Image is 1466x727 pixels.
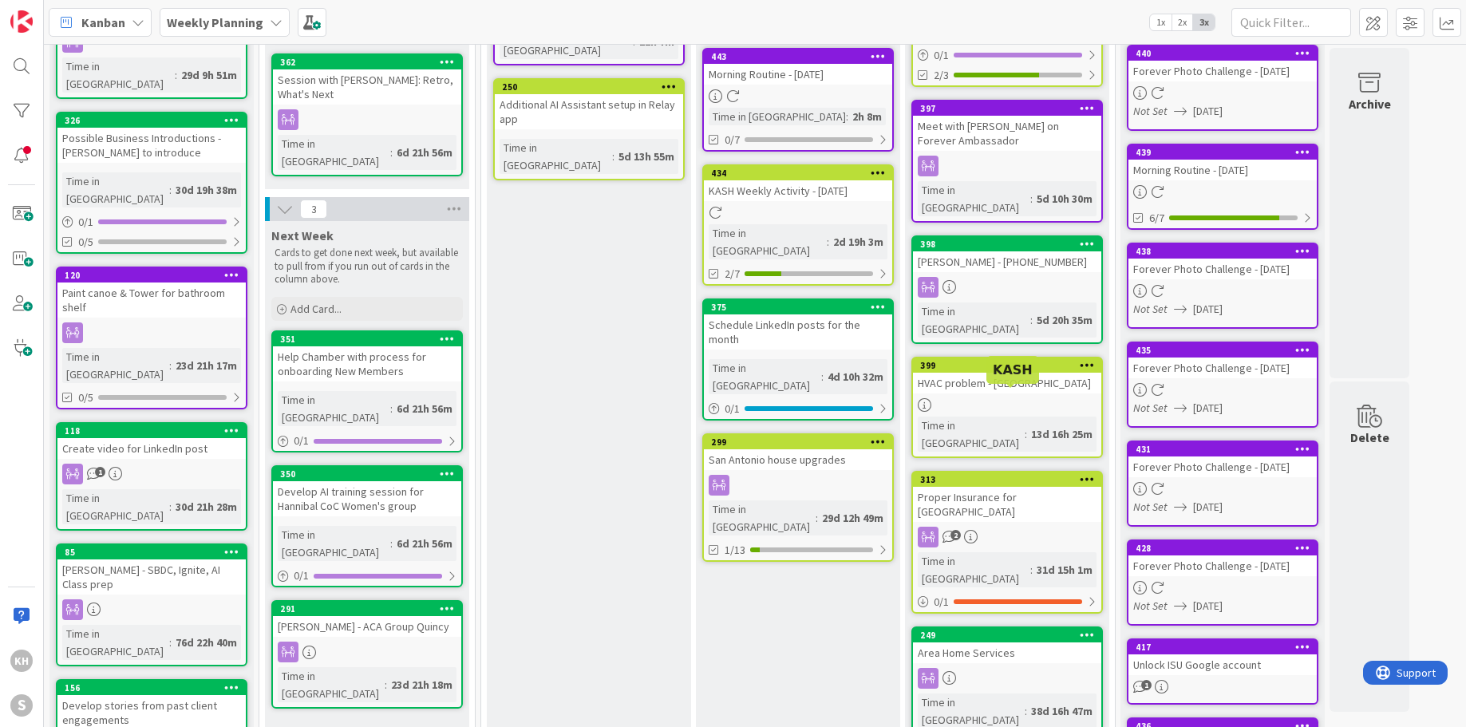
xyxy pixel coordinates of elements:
[393,535,456,552] div: 6d 21h 56m
[1128,145,1317,180] div: 439Morning Routine - [DATE]
[918,181,1030,216] div: Time in [GEOGRAPHIC_DATA]
[818,509,887,527] div: 29d 12h 49m
[57,681,246,695] div: 156
[1128,654,1317,675] div: Unlock ISU Google account
[78,389,93,406] span: 0/5
[1193,103,1223,120] span: [DATE]
[294,567,309,584] span: 0 / 1
[172,357,241,374] div: 23d 21h 17m
[1136,48,1317,59] div: 440
[1231,8,1351,37] input: Quick Filter...
[1172,14,1193,30] span: 2x
[913,251,1101,272] div: [PERSON_NAME] - [PHONE_NUMBER]
[390,144,393,161] span: :
[495,94,683,129] div: Additional AI Assistant setup in Relay app
[169,498,172,516] span: :
[612,148,614,165] span: :
[1033,190,1097,207] div: 5d 10h 30m
[827,233,829,251] span: :
[1030,561,1033,579] span: :
[275,247,460,286] p: Cards to get done next week, but available to pull from if you run out of cards in the column above.
[78,214,93,231] span: 0 / 1
[172,498,241,516] div: 30d 21h 28m
[913,628,1101,642] div: 249
[65,547,246,558] div: 85
[704,435,892,449] div: 299
[725,401,740,417] span: 0 / 1
[1193,301,1223,318] span: [DATE]
[824,368,887,385] div: 4d 10h 32m
[709,224,827,259] div: Time in [GEOGRAPHIC_DATA]
[273,332,461,381] div: 351Help Chamber with process for onboarding New Members
[1193,14,1215,30] span: 3x
[10,650,33,672] div: KH
[1027,702,1097,720] div: 38d 16h 47m
[920,474,1101,485] div: 313
[273,55,461,105] div: 362Session with [PERSON_NAME]: Retro, What's Next
[711,437,892,448] div: 299
[934,47,949,64] span: 0 / 1
[278,667,385,702] div: Time in [GEOGRAPHIC_DATA]
[95,467,105,477] span: 1
[1025,702,1027,720] span: :
[1128,244,1317,279] div: 438Forever Photo Challenge - [DATE]
[65,425,246,437] div: 118
[709,108,846,125] div: Time in [GEOGRAPHIC_DATA]
[1128,160,1317,180] div: Morning Routine - [DATE]
[913,487,1101,522] div: Proper Insurance for [GEOGRAPHIC_DATA]
[725,542,745,559] span: 1/13
[393,144,456,161] div: 6d 21h 56m
[1027,425,1097,443] div: 13d 16h 25m
[950,530,961,540] span: 2
[1128,456,1317,477] div: Forever Photo Challenge - [DATE]
[495,80,683,94] div: 250
[913,116,1101,151] div: Meet with [PERSON_NAME] on Forever Ambassador
[390,400,393,417] span: :
[709,359,821,394] div: Time in [GEOGRAPHIC_DATA]
[711,302,892,313] div: 375
[993,362,1033,377] h5: KASH
[1025,425,1027,443] span: :
[57,424,246,459] div: 118Create video for LinkedIn post
[704,435,892,470] div: 299San Antonio house upgrades
[1136,543,1317,554] div: 428
[1193,400,1223,417] span: [DATE]
[704,449,892,470] div: San Antonio house upgrades
[913,628,1101,663] div: 249Area Home Services
[57,559,246,595] div: [PERSON_NAME] - SBDC, Ignite, AI Class prep
[278,135,390,170] div: Time in [GEOGRAPHIC_DATA]
[280,57,461,68] div: 362
[280,603,461,614] div: 291
[1136,642,1317,653] div: 417
[816,509,818,527] span: :
[1128,343,1317,358] div: 435
[704,64,892,85] div: Morning Routine - [DATE]
[725,266,740,283] span: 2/7
[1136,246,1317,257] div: 438
[57,113,246,128] div: 326
[280,468,461,480] div: 350
[495,80,683,129] div: 250Additional AI Assistant setup in Relay app
[273,616,461,637] div: [PERSON_NAME] - ACA Group Quincy
[1136,147,1317,158] div: 439
[1128,46,1317,61] div: 440
[1133,500,1168,514] i: Not Set
[273,346,461,381] div: Help Chamber with process for onboarding New Members
[1193,598,1223,614] span: [DATE]
[57,545,246,559] div: 85
[821,368,824,385] span: :
[913,237,1101,251] div: 398
[1030,311,1033,329] span: :
[175,66,177,84] span: :
[704,166,892,180] div: 434
[34,2,73,22] span: Support
[920,239,1101,250] div: 398
[709,500,816,535] div: Time in [GEOGRAPHIC_DATA]
[1136,345,1317,356] div: 435
[1128,442,1317,477] div: 431Forever Photo Challenge - [DATE]
[725,132,740,148] span: 0/7
[1133,302,1168,316] i: Not Set
[913,237,1101,272] div: 398[PERSON_NAME] - [PHONE_NUMBER]
[169,357,172,374] span: :
[918,417,1025,452] div: Time in [GEOGRAPHIC_DATA]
